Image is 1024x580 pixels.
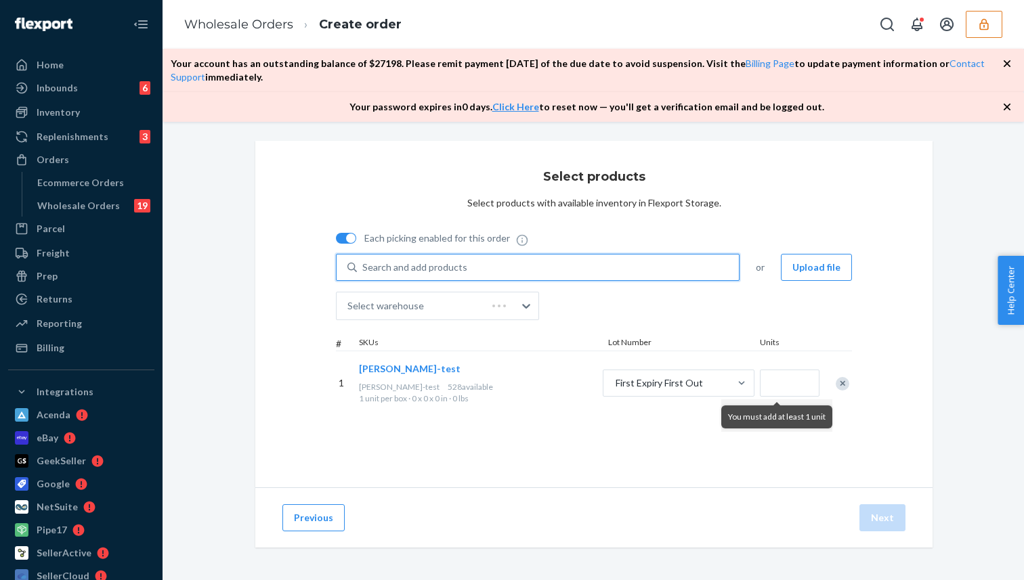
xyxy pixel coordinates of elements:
[746,58,794,69] a: Billing Page
[874,11,901,38] button: Open Search Box
[756,261,765,274] span: or
[171,57,1002,84] p: Your account has an outstanding balance of $ 27198 . Please remit payment [DATE] of the due date ...
[37,153,69,166] div: Orders
[37,385,93,399] div: Integrations
[8,265,154,287] a: Prep
[349,100,824,114] p: Your password expires in 0 days . to reset now — you'll get a verification email and be logged out.
[134,199,150,213] div: 19
[8,496,154,518] a: NetSuite
[37,523,67,537] div: Pipe17
[8,77,154,99] a: Inbounds6
[37,500,78,514] div: NetSuite
[336,337,356,351] div: #
[364,231,510,245] span: Each picking enabled for this order
[30,172,155,194] a: Ecommerce Orders
[605,336,757,351] div: Lot Number
[37,546,91,560] div: SellerActive
[282,504,345,531] button: Previous
[616,376,703,390] div: First Expiry First Out
[347,299,424,313] div: Select warehouse
[8,102,154,123] a: Inventory
[37,341,64,355] div: Billing
[933,11,960,38] button: Open account menu
[37,106,80,119] div: Inventory
[37,408,70,422] div: Acenda
[37,477,70,491] div: Google
[8,519,154,541] a: Pipe17
[8,427,154,449] a: eBay
[8,473,154,495] a: Google
[37,246,70,260] div: Freight
[359,382,440,392] span: [PERSON_NAME]-test
[319,17,402,32] a: Create order
[37,176,124,189] div: Ecommerce Orders
[37,269,58,283] div: Prep
[8,126,154,148] a: Replenishments3
[15,18,72,31] img: Flexport logo
[356,336,605,351] div: SKUs
[903,11,931,38] button: Open notifications
[37,454,86,468] div: GeekSeller
[30,195,155,217] a: Wholesale Orders19
[359,393,597,404] div: 1 unit per box · 0 x 0 x 0 in · 0 lbs
[8,288,154,310] a: Returns
[37,81,78,95] div: Inbounds
[37,130,108,143] div: Replenishments
[359,363,461,374] span: [PERSON_NAME]-test
[37,58,64,72] div: Home
[8,337,154,359] a: Billing
[37,431,58,445] div: eBay
[37,317,82,330] div: Reporting
[836,377,849,391] div: Remove Item
[8,149,154,171] a: Orders
[140,81,150,95] div: 6
[140,130,150,143] div: 3
[37,199,120,213] div: Wholesale Orders
[721,405,832,428] div: You must add at least 1 unit
[127,11,154,38] button: Close Navigation
[8,54,154,76] a: Home
[8,381,154,403] button: Integrations
[37,222,65,236] div: Parcel
[173,5,412,45] ol: breadcrumbs
[339,376,354,390] p: 1
[184,17,293,32] a: Wholesale Orders
[8,218,154,240] a: Parcel
[8,242,154,264] a: Freight
[8,450,154,472] a: GeekSeller
[781,254,852,281] button: Upload file
[760,370,819,397] input: Quantity
[8,404,154,426] a: Acenda
[492,101,539,112] a: Click Here
[757,336,818,351] div: Units
[37,292,72,306] div: Returns
[448,382,493,392] span: 528 available
[362,261,467,274] div: Search and add products
[998,256,1024,325] button: Help Center
[359,362,461,376] button: [PERSON_NAME]-test
[8,313,154,334] a: Reporting
[8,542,154,564] a: SellerActive
[467,196,721,210] div: Select products with available inventory in Flexport Storage.
[543,168,645,185] h3: Select products
[859,504,905,531] button: Next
